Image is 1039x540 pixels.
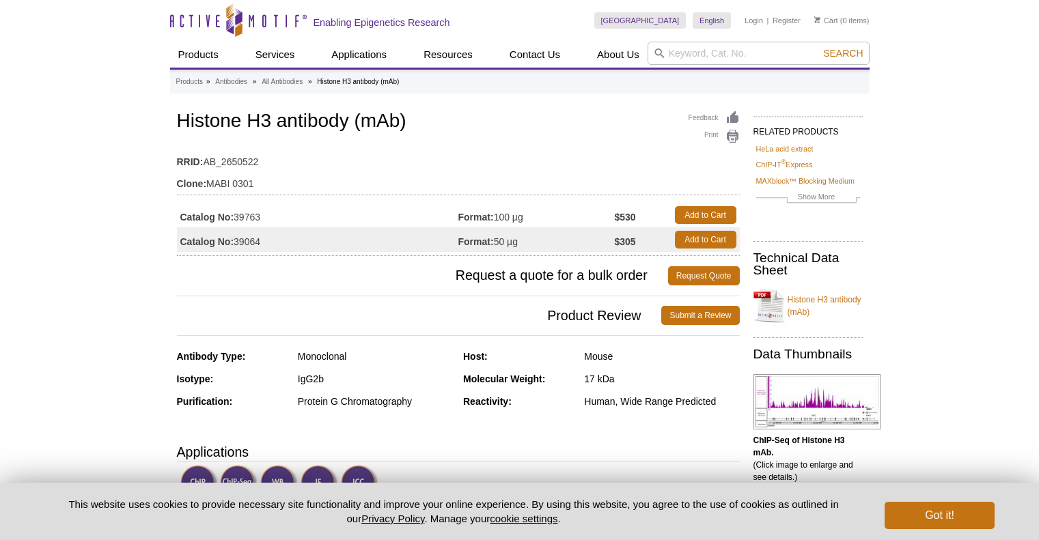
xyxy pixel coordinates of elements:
[177,396,233,407] strong: Purification:
[501,42,568,68] a: Contact Us
[177,169,740,191] td: MABI 0301
[490,513,557,524] button: cookie settings
[415,42,481,68] a: Resources
[648,42,870,65] input: Keyword, Cat. No.
[753,116,863,141] h2: RELATED PRODUCTS
[773,16,801,25] a: Register
[689,129,740,144] a: Print
[756,190,860,206] a: Show More
[180,236,234,248] strong: Catalog No:
[206,78,210,85] li: »
[693,12,731,29] a: English
[753,348,863,360] h2: Data Thumbnails
[180,211,234,223] strong: Catalog No:
[584,395,739,408] div: Human, Wide Range Predicted
[177,373,214,384] strong: Isotype:
[594,12,687,29] a: [GEOGRAPHIC_DATA]
[675,231,736,248] a: Add to Cart
[463,396,512,407] strong: Reactivity:
[361,513,424,524] a: Privacy Policy
[584,373,739,385] div: 17 kDa
[753,374,881,429] img: Histone H3 antibody (mAb) tested by ChIP-Seq.
[753,434,863,483] p: (Click image to enlarge and see details.)
[753,285,863,326] a: Histone H3 antibody (mAb)
[814,16,838,25] a: Cart
[756,158,813,171] a: ChIP-IT®Express
[177,306,662,325] span: Product Review
[177,156,204,168] strong: RRID:
[298,350,453,363] div: Monoclonal
[458,211,494,223] strong: Format:
[177,111,740,134] h1: Histone H3 antibody (mAb)
[323,42,395,68] a: Applications
[220,465,258,502] img: ChIP-Seq Validated
[341,465,378,502] img: Immunocytochemistry Validated
[756,175,855,187] a: MAXblock™ Blocking Medium
[689,111,740,126] a: Feedback
[885,502,994,529] button: Got it!
[177,203,458,227] td: 39763
[458,227,615,252] td: 50 µg
[45,497,863,526] p: This website uses cookies to provide necessary site functionality and improve your online experie...
[177,442,740,462] h3: Applications
[262,76,303,88] a: All Antibodies
[823,48,863,59] span: Search
[170,42,227,68] a: Products
[177,177,207,190] strong: Clone:
[298,373,453,385] div: IgG2b
[753,436,845,457] b: ChIP-Seq of Histone H3 mAb.
[314,16,450,29] h2: Enabling Epigenetics Research
[260,465,298,502] img: Western Blot Validated
[614,236,635,248] strong: $305
[814,16,820,23] img: Your Cart
[458,236,494,248] strong: Format:
[317,78,399,85] li: Histone H3 antibody (mAb)
[177,147,740,169] td: AB_2650522
[176,76,203,88] a: Products
[781,159,786,166] sup: ®
[819,47,867,59] button: Search
[247,42,303,68] a: Services
[668,266,740,285] a: Request Quote
[463,373,545,384] strong: Molecular Weight:
[308,78,312,85] li: »
[458,203,615,227] td: 100 µg
[745,16,763,25] a: Login
[753,252,863,276] h2: Technical Data Sheet
[584,350,739,363] div: Mouse
[177,227,458,252] td: 39064
[661,306,739,325] a: Submit a Review
[614,211,635,223] strong: $530
[589,42,648,68] a: About Us
[756,143,814,155] a: HeLa acid extract
[767,12,769,29] li: |
[215,76,247,88] a: Antibodies
[253,78,257,85] li: »
[177,351,246,362] strong: Antibody Type:
[814,12,870,29] li: (0 items)
[180,465,218,502] img: ChIP Validated
[177,266,668,285] span: Request a quote for a bulk order
[463,351,488,362] strong: Host:
[301,465,338,502] img: Immunofluorescence Validated
[675,206,736,224] a: Add to Cart
[298,395,453,408] div: Protein G Chromatography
